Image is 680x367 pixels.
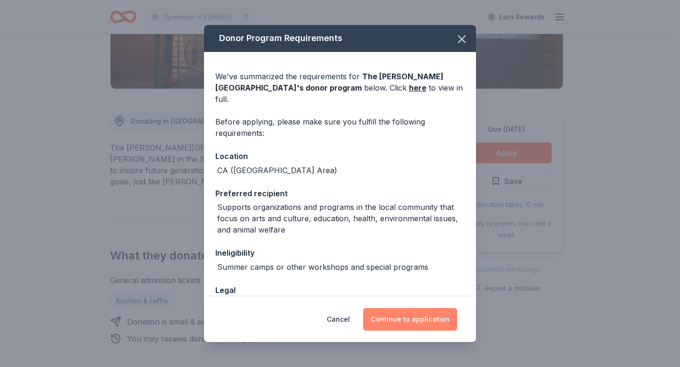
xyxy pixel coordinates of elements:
div: Supports organizations and programs in the local community that focus on arts and culture, educat... [217,201,465,235]
div: Ineligibility [215,247,465,259]
div: CA ([GEOGRAPHIC_DATA] Area) [217,165,337,176]
div: Preferred recipient [215,187,465,200]
a: here [409,82,426,93]
div: Summer camps or other workshops and special programs [217,261,428,273]
div: Legal [215,284,465,296]
button: Cancel [327,308,350,331]
div: Donor Program Requirements [204,25,476,52]
div: We've summarized the requirements for below. Click to view in full. [215,71,465,105]
div: Location [215,150,465,162]
button: Continue to application [363,308,457,331]
div: Before applying, please make sure you fulfill the following requirements: [215,116,465,139]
